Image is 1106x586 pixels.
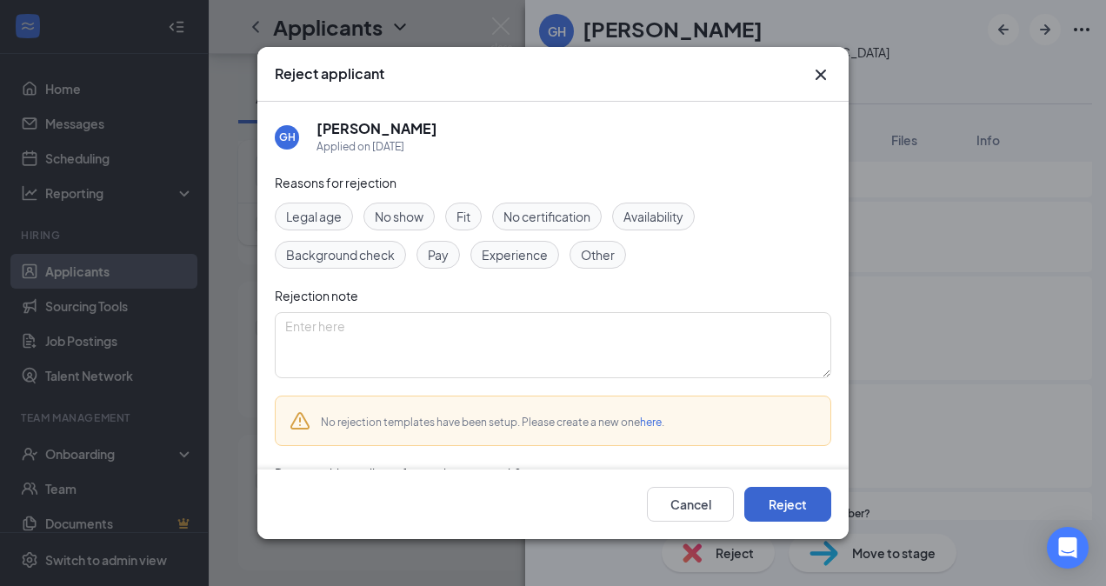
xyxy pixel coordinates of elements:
svg: Cross [810,64,831,85]
span: Remove this applicant from talent network? [275,465,521,481]
button: Close [810,64,831,85]
span: Background check [286,245,395,264]
h3: Reject applicant [275,64,384,83]
span: Availability [623,207,683,226]
span: Reasons for rejection [275,175,396,190]
span: Pay [428,245,449,264]
span: No show [375,207,423,226]
button: Cancel [647,487,734,522]
span: Rejection note [275,288,358,303]
span: No certification [503,207,590,226]
span: Other [581,245,615,264]
div: Open Intercom Messenger [1047,527,1089,569]
span: Legal age [286,207,342,226]
span: Fit [456,207,470,226]
a: here [640,416,662,429]
span: No rejection templates have been setup. Please create a new one . [321,416,664,429]
span: Experience [482,245,548,264]
div: Applied on [DATE] [316,138,437,156]
svg: Warning [290,410,310,431]
button: Reject [744,487,831,522]
h5: [PERSON_NAME] [316,119,437,138]
div: GH [279,130,296,144]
